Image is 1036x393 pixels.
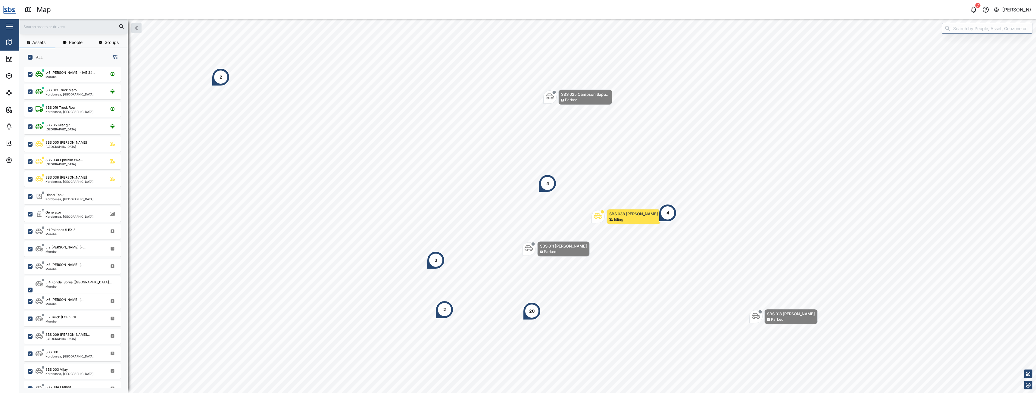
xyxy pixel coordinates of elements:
[45,140,87,145] div: SBS 005 [PERSON_NAME]
[45,88,77,93] div: SBS 013 Truck Maro
[529,308,535,314] div: 20
[16,123,34,130] div: Alarms
[435,301,454,319] div: Map marker
[538,174,557,192] div: Map marker
[565,97,577,103] div: Parked
[749,309,818,324] div: Map marker
[45,180,94,183] div: Korobosea, [GEOGRAPHIC_DATA]
[427,251,445,269] div: Map marker
[45,145,87,148] div: [GEOGRAPHIC_DATA]
[33,55,43,60] label: ALL
[45,158,83,163] div: SBS 030 Ephraim (We...
[3,3,16,16] img: Main Logo
[16,106,36,113] div: Reports
[45,320,76,323] div: Morobe
[45,332,90,337] div: SBS 009 [PERSON_NAME]...
[45,367,68,372] div: SBS 003 Vijay
[16,39,29,45] div: Map
[45,372,94,375] div: Korobosea, [GEOGRAPHIC_DATA]
[561,91,610,97] div: SBS 025 Campson Sapu...
[45,355,94,358] div: Korobosea, [GEOGRAPHIC_DATA]
[994,5,1031,14] button: [PERSON_NAME]
[19,19,1036,393] canvas: Map
[614,217,623,223] div: Idling
[975,3,981,8] div: 7
[45,245,86,250] div: L-2 [PERSON_NAME] (F...
[45,302,83,305] div: Morobe
[105,40,119,45] span: Groups
[16,157,37,164] div: Settings
[540,243,587,249] div: SBS 011 [PERSON_NAME]
[522,241,590,257] div: Map marker
[45,350,58,355] div: SBS 001
[45,198,94,201] div: Korobosea, [GEOGRAPHIC_DATA]
[767,311,815,317] div: SBS 018 [PERSON_NAME]
[16,89,30,96] div: Sites
[45,163,83,166] div: [GEOGRAPHIC_DATA]
[443,306,446,313] div: 2
[45,285,112,288] div: Morobe
[45,210,61,215] div: Generator
[45,267,83,270] div: Morobe
[45,232,78,235] div: Morobe
[544,249,556,255] div: Parked
[45,192,64,198] div: Diesel Tank
[45,93,94,96] div: Korobosea, [GEOGRAPHIC_DATA]
[523,302,541,320] div: Map marker
[45,110,94,113] div: Korobosea, [GEOGRAPHIC_DATA]
[45,175,87,180] div: SBS 038 [PERSON_NAME]
[45,297,83,302] div: L-6 [PERSON_NAME] (...
[609,211,658,217] div: SBS 038 [PERSON_NAME]
[212,68,230,86] div: Map marker
[220,74,222,80] div: 2
[45,70,95,75] div: L-5 [PERSON_NAME] - IAE 24...
[659,204,677,222] div: Map marker
[435,257,437,264] div: 3
[45,315,76,320] div: L-7 Truck (LCE 551)
[45,227,78,232] div: L-1 Pokanas (LBX 8...
[16,73,34,79] div: Assets
[45,262,83,267] div: L-3 [PERSON_NAME] (...
[45,105,75,110] div: SBS 016 Truck Roa
[771,317,783,323] div: Parked
[45,123,70,128] div: SBS 35 Kilangit
[45,385,71,390] div: SBS 004 Eranga
[666,210,669,216] div: 4
[32,40,45,45] span: Assets
[546,180,549,187] div: 4
[45,280,112,285] div: L-4 Kondai Sorea ([GEOGRAPHIC_DATA]...
[591,209,661,224] div: Map marker
[45,215,94,218] div: Korobosea, [GEOGRAPHIC_DATA]
[942,23,1032,34] input: Search by People, Asset, Geozone or Place
[45,337,90,340] div: [GEOGRAPHIC_DATA]
[543,89,612,105] div: Map marker
[1002,6,1031,14] div: [PERSON_NAME]
[45,128,76,131] div: [GEOGRAPHIC_DATA]
[45,250,86,253] div: Morobe
[69,40,83,45] span: People
[16,140,32,147] div: Tasks
[37,5,51,15] div: Map
[16,56,43,62] div: Dashboard
[23,22,124,31] input: Search assets or drivers
[45,75,95,78] div: Morobe
[24,64,127,388] div: grid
